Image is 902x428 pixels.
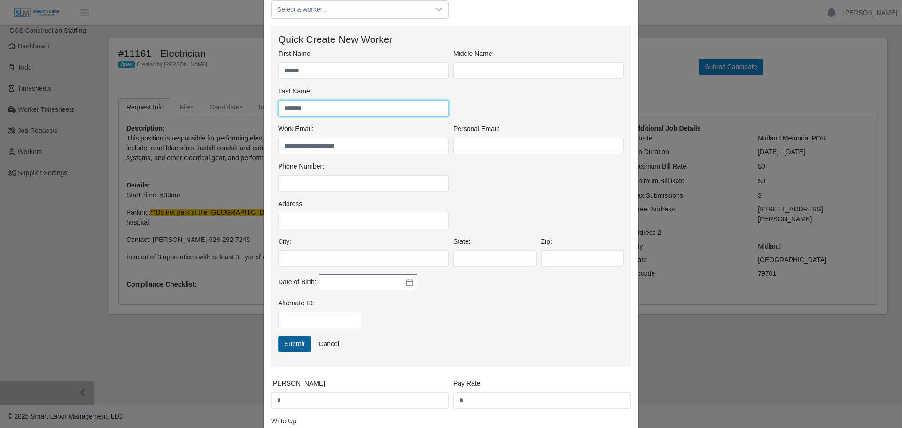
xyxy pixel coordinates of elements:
label: [PERSON_NAME] [271,379,325,389]
label: First Name: [278,49,312,59]
label: Alternate ID: [278,298,315,308]
label: Pay Rate [453,379,481,389]
h4: Quick Create New Worker [278,33,624,45]
label: Work Email: [278,124,313,134]
body: Rich Text Area. Press ALT-0 for help. [8,8,350,18]
a: Cancel [312,336,345,352]
label: Phone Number: [278,162,324,171]
label: State: [453,237,471,247]
label: City: [278,237,291,247]
label: Personal Email: [453,124,499,134]
label: Address: [278,199,304,209]
label: Date of Birth: [278,277,317,287]
label: Zip: [541,237,552,247]
label: Middle Name: [453,49,494,59]
label: Last Name: [278,86,312,96]
button: Submit [278,336,311,352]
